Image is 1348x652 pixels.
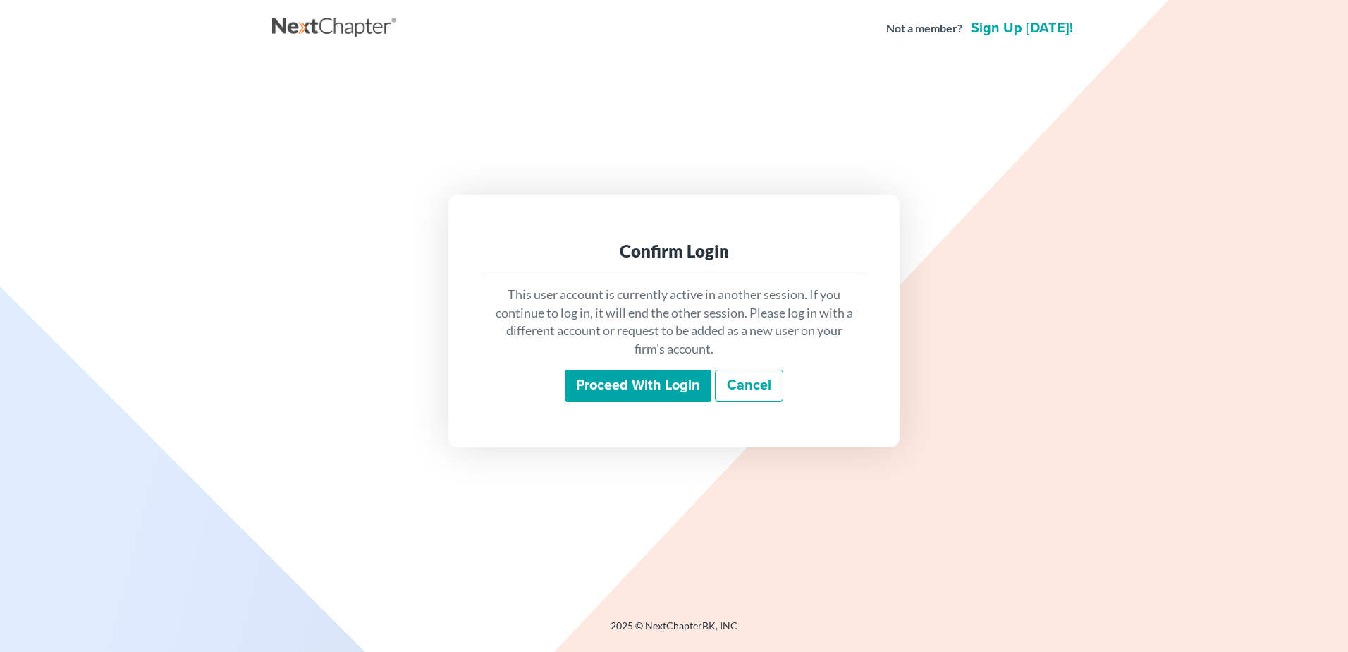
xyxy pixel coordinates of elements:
[715,370,783,402] a: Cancel
[494,286,854,358] p: This user account is currently active in another session. If you continue to log in, it will end ...
[968,21,1076,35] a: Sign up [DATE]!
[565,370,711,402] input: Proceed with login
[272,619,1076,644] div: 2025 © NextChapterBK, INC
[886,20,962,37] strong: Not a member?
[494,240,854,262] div: Confirm Login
